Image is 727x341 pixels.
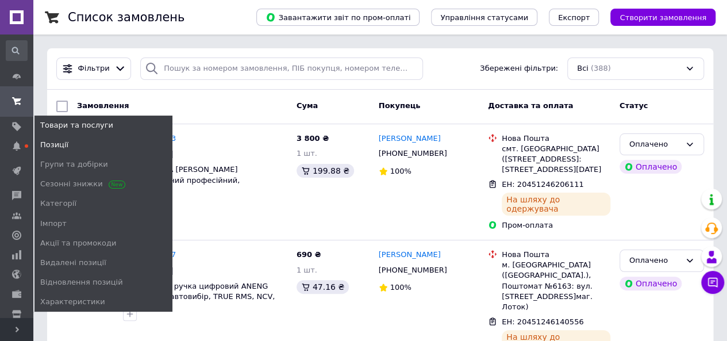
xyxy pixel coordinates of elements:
span: Завантажити звіт по пром-оплаті [266,12,410,22]
span: Акції та промокоди [40,238,116,248]
div: [PHONE_NUMBER] [376,146,449,161]
span: Сезонні знижки [40,179,122,189]
a: Категорії [34,194,172,213]
span: 100% [390,167,411,175]
div: смт. [GEOGRAPHIC_DATA] ([STREET_ADDRESS]: [STREET_ADDRESS][DATE] [502,144,610,175]
span: (388) [591,64,611,72]
h1: Список замовлень [68,10,184,24]
div: 47.16 ₴ [297,280,349,294]
div: На шляху до одержувача [502,193,610,216]
span: 1 шт. [297,266,317,274]
a: Імпорт [34,214,172,233]
button: Управління статусами [431,9,537,26]
span: Всі [577,63,588,74]
a: Відновлення позицій [34,273,172,292]
input: Пошук за номером замовлення, ПІБ покупця, номером телефону, Email, номером накладної [140,58,423,80]
span: ЕН: 20451246140556 [502,317,583,326]
a: Fnirsi HS-02A [PERSON_NAME] програмований професійний, Максимальна комплектація! [123,165,240,195]
button: Чат з покупцем [701,271,724,294]
a: Позиції [34,135,172,155]
span: 100% [390,283,411,292]
a: [PERSON_NAME] [379,250,441,260]
a: Мультиметр ручка цифровий ANENG A3008 PRO, автовибір, TRUE RMS, NCV, 5999 відліків [123,282,275,312]
a: Характеристики [34,292,172,312]
button: Завантажити звіт по пром-оплаті [256,9,420,26]
span: Видалені позиції [40,258,106,268]
span: Статус [620,101,648,110]
a: Видалені позиції [34,253,172,273]
span: Cума [297,101,318,110]
span: Замовлення [77,101,129,110]
a: Групи та добірки [34,155,172,174]
span: 3 800 ₴ [297,134,329,143]
a: Акції та промокоди [34,233,172,253]
span: Управління статусами [440,13,528,22]
a: Сезонні знижки [34,174,172,194]
div: м. [GEOGRAPHIC_DATA] ([GEOGRAPHIC_DATA].), Поштомат №6163: вул. [STREET_ADDRESS]маг. Лоток) [502,260,610,312]
span: Створити замовлення [620,13,706,22]
div: Нова Пошта [502,250,610,260]
div: Оплачено [629,139,680,151]
span: 1 шт. [297,149,317,158]
span: ЕН: 20451246206111 [502,180,583,189]
span: Групи та добірки [40,159,108,170]
span: 690 ₴ [297,250,321,259]
span: Імпорт [40,219,67,229]
a: Створити замовлення [599,13,716,21]
button: Експорт [549,9,599,26]
span: Експорт [558,13,590,22]
div: Оплачено [620,160,682,174]
div: Нова Пошта [502,133,610,144]
span: Позиції [40,140,68,150]
span: Збережені фільтри: [480,63,558,74]
div: Оплачено [620,277,682,290]
span: Характеристики [40,297,105,307]
span: Доставка та оплата [488,101,573,110]
span: Покупець [379,101,421,110]
button: Створити замовлення [610,9,716,26]
span: Відновлення позицій [40,277,123,288]
span: Категорії [40,198,76,209]
div: Пром-оплата [502,220,610,231]
div: Оплачено [629,255,680,267]
div: 199.88 ₴ [297,164,354,178]
span: Фільтри [78,63,110,74]
span: Товари та послуги [40,120,113,131]
div: [PHONE_NUMBER] [376,263,449,278]
a: [PERSON_NAME] [379,133,441,144]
